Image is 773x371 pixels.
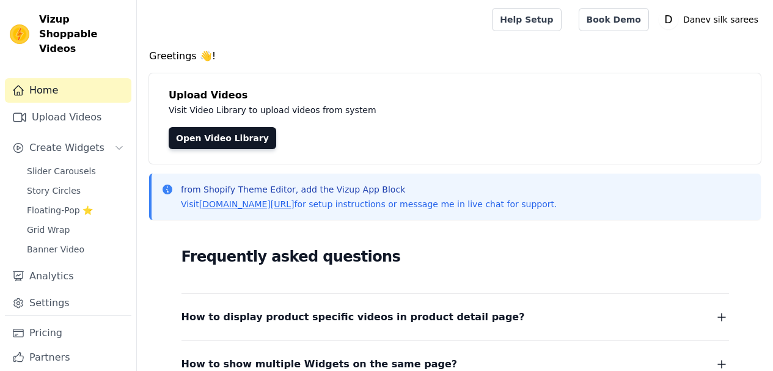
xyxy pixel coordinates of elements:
span: Grid Wrap [27,224,70,236]
a: Upload Videos [5,105,131,130]
h4: Greetings 👋! [149,49,761,64]
span: Floating-Pop ⭐ [27,204,93,216]
a: Slider Carousels [20,163,131,180]
a: Banner Video [20,241,131,258]
a: Story Circles [20,182,131,199]
button: D Danev silk sarees [659,9,763,31]
span: Slider Carousels [27,165,96,177]
a: Analytics [5,264,131,288]
a: Partners [5,345,131,370]
p: Danev silk sarees [678,9,763,31]
button: How to display product specific videos in product detail page? [181,309,729,326]
a: Help Setup [492,8,561,31]
button: Create Widgets [5,136,131,160]
a: Grid Wrap [20,221,131,238]
span: Banner Video [27,243,84,255]
img: Vizup [10,24,29,44]
span: Story Circles [27,185,81,197]
text: D [664,13,672,26]
p: from Shopify Theme Editor, add the Vizup App Block [181,183,557,196]
span: Vizup Shoppable Videos [39,12,126,56]
a: Book Demo [579,8,649,31]
h2: Frequently asked questions [181,244,729,269]
p: Visit Video Library to upload videos from system [169,103,716,117]
a: Open Video Library [169,127,276,149]
h4: Upload Videos [169,88,741,103]
a: Pricing [5,321,131,345]
a: Settings [5,291,131,315]
a: Home [5,78,131,103]
p: Visit for setup instructions or message me in live chat for support. [181,198,557,210]
span: How to display product specific videos in product detail page? [181,309,525,326]
span: Create Widgets [29,141,104,155]
a: Floating-Pop ⭐ [20,202,131,219]
a: [DOMAIN_NAME][URL] [199,199,295,209]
